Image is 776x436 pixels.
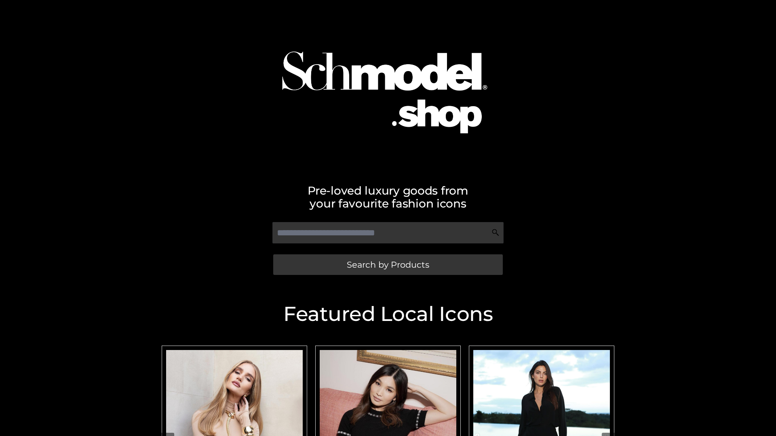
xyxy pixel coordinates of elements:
span: Search by Products [347,260,429,269]
h2: Pre-loved luxury goods from your favourite fashion icons [158,184,618,210]
img: Search Icon [491,228,500,237]
h2: Featured Local Icons​ [158,304,618,324]
a: Search by Products [273,254,503,275]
